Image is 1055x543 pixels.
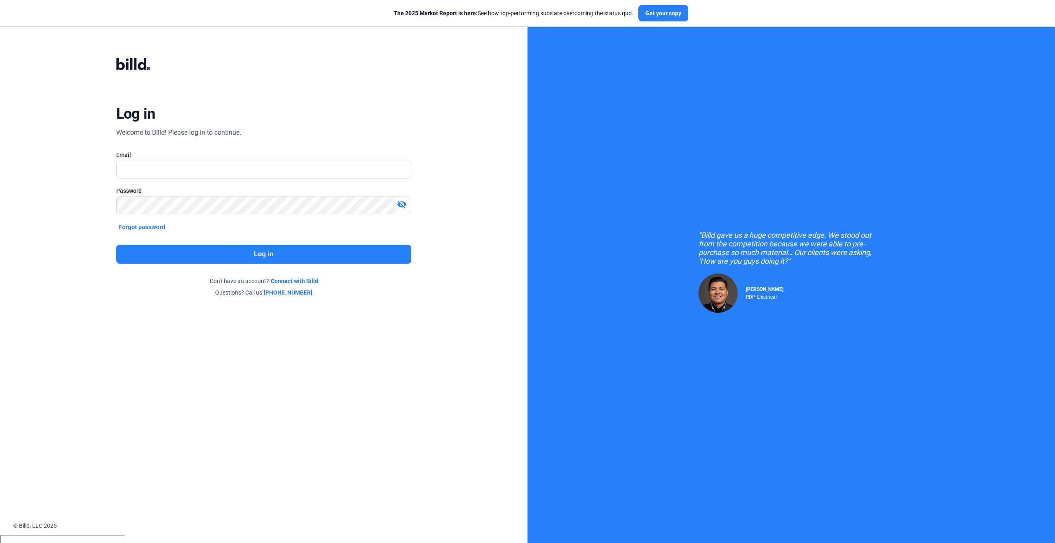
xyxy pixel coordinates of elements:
span: The 2025 Market Report is here: [394,10,478,16]
img: Raul Pacheco [699,274,738,313]
div: "Billd gave us a huge competitive edge. We stood out from the competition because we were able to... [699,231,884,265]
div: Questions? Call us [116,288,412,297]
mat-icon: visibility_off [397,199,407,209]
div: Welcome to Billd! Please log in to continue. [116,128,241,138]
a: [PHONE_NUMBER] [264,288,312,297]
div: Password [116,187,412,195]
div: See how top-performing subs are overcoming the status quo. [394,9,633,17]
span: [PERSON_NAME] [746,286,783,292]
div: Don't have an account? [116,277,412,285]
div: RDP Electrical [746,292,783,300]
button: Log in [116,245,412,264]
a: Connect with Billd [271,277,318,285]
div: Log in [116,105,155,123]
div: Email [116,151,412,159]
button: Forgot password [116,222,168,232]
button: Get your copy [638,5,688,21]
